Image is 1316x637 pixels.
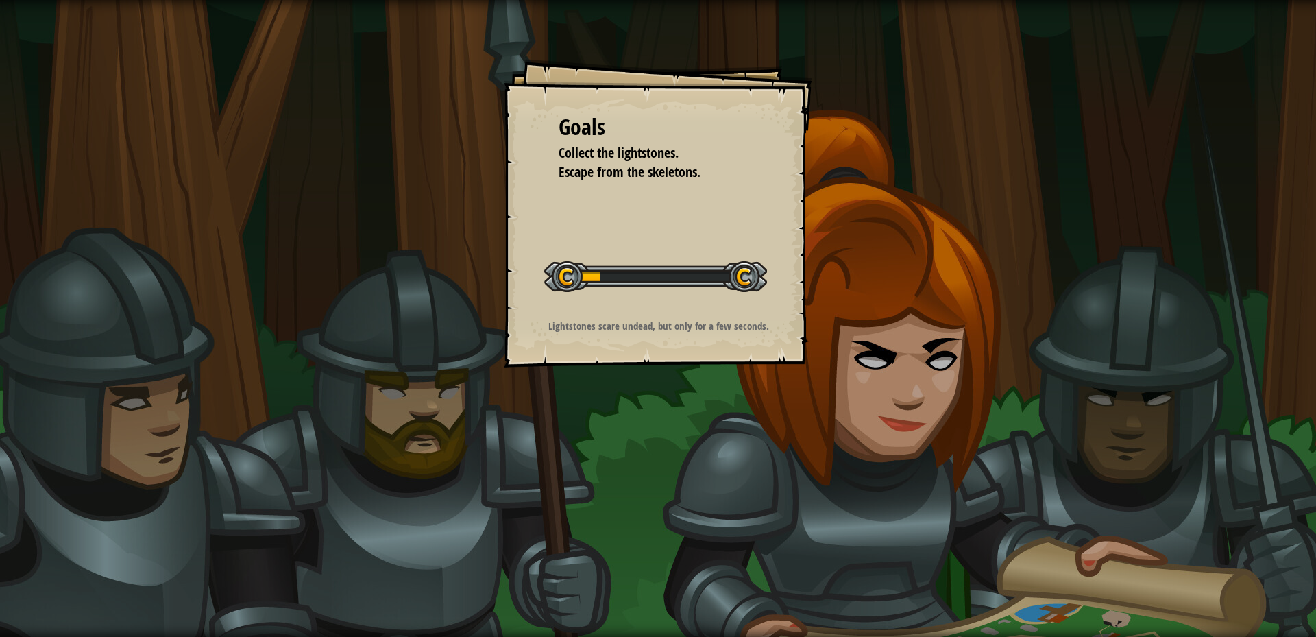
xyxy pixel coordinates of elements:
span: Escape from the skeletons. [559,163,700,181]
span: Collect the lightstones. [559,143,679,162]
li: Collect the lightstones. [541,143,754,163]
p: Lightstones scare undead, but only for a few seconds. [521,319,796,333]
div: Goals [559,112,757,143]
li: Escape from the skeletons. [541,163,754,182]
